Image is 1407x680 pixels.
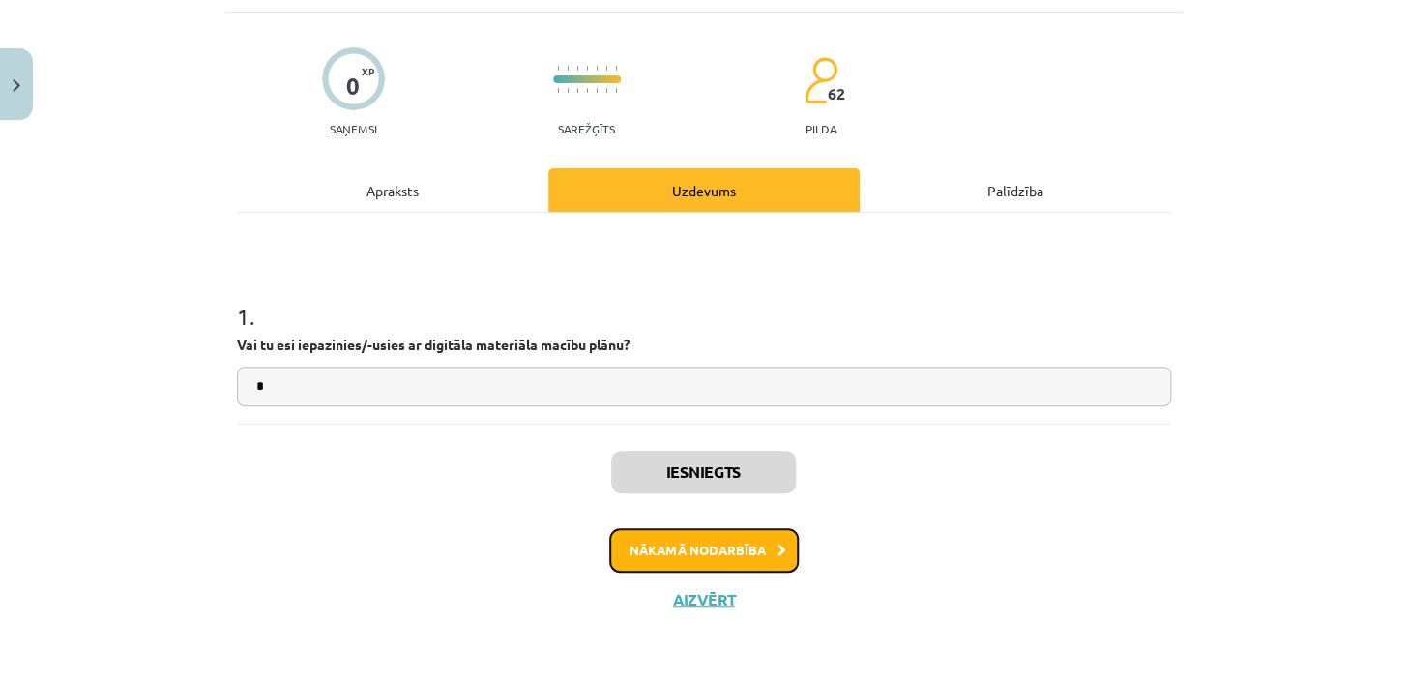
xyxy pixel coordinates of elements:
[586,88,588,93] img: icon-short-line-57e1e144782c952c97e751825c79c345078a6d821885a25fce030b3d8c18986b.svg
[605,66,607,71] img: icon-short-line-57e1e144782c952c97e751825c79c345078a6d821885a25fce030b3d8c18986b.svg
[615,66,617,71] img: icon-short-line-57e1e144782c952c97e751825c79c345078a6d821885a25fce030b3d8c18986b.svg
[322,122,385,135] p: Saņemsi
[805,122,835,135] p: pilda
[548,168,860,212] div: Uzdevums
[667,590,741,609] button: Aizvērt
[828,85,845,103] span: 62
[605,88,607,93] img: icon-short-line-57e1e144782c952c97e751825c79c345078a6d821885a25fce030b3d8c18986b.svg
[237,168,548,212] div: Apraksts
[13,79,20,92] img: icon-close-lesson-0947bae3869378f0d4975bcd49f059093ad1ed9edebbc8119c70593378902aed.svg
[609,528,799,573] button: Nākamā nodarbība
[557,88,559,93] img: icon-short-line-57e1e144782c952c97e751825c79c345078a6d821885a25fce030b3d8c18986b.svg
[596,88,598,93] img: icon-short-line-57e1e144782c952c97e751825c79c345078a6d821885a25fce030b3d8c18986b.svg
[576,88,578,93] img: icon-short-line-57e1e144782c952c97e751825c79c345078a6d821885a25fce030b3d8c18986b.svg
[237,269,1171,329] h1: 1 .
[346,73,360,100] div: 0
[611,451,796,493] button: Iesniegts
[567,66,569,71] img: icon-short-line-57e1e144782c952c97e751825c79c345078a6d821885a25fce030b3d8c18986b.svg
[576,66,578,71] img: icon-short-line-57e1e144782c952c97e751825c79c345078a6d821885a25fce030b3d8c18986b.svg
[362,66,374,76] span: XP
[860,168,1171,212] div: Palīdzība
[557,66,559,71] img: icon-short-line-57e1e144782c952c97e751825c79c345078a6d821885a25fce030b3d8c18986b.svg
[237,336,630,353] strong: Vai tu esi iepazinies/-usies ar digitāla materiāla macību plānu?
[615,88,617,93] img: icon-short-line-57e1e144782c952c97e751825c79c345078a6d821885a25fce030b3d8c18986b.svg
[558,122,615,135] p: Sarežģīts
[596,66,598,71] img: icon-short-line-57e1e144782c952c97e751825c79c345078a6d821885a25fce030b3d8c18986b.svg
[567,88,569,93] img: icon-short-line-57e1e144782c952c97e751825c79c345078a6d821885a25fce030b3d8c18986b.svg
[586,66,588,71] img: icon-short-line-57e1e144782c952c97e751825c79c345078a6d821885a25fce030b3d8c18986b.svg
[804,56,837,104] img: students-c634bb4e5e11cddfef0936a35e636f08e4e9abd3cc4e673bd6f9a4125e45ecb1.svg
